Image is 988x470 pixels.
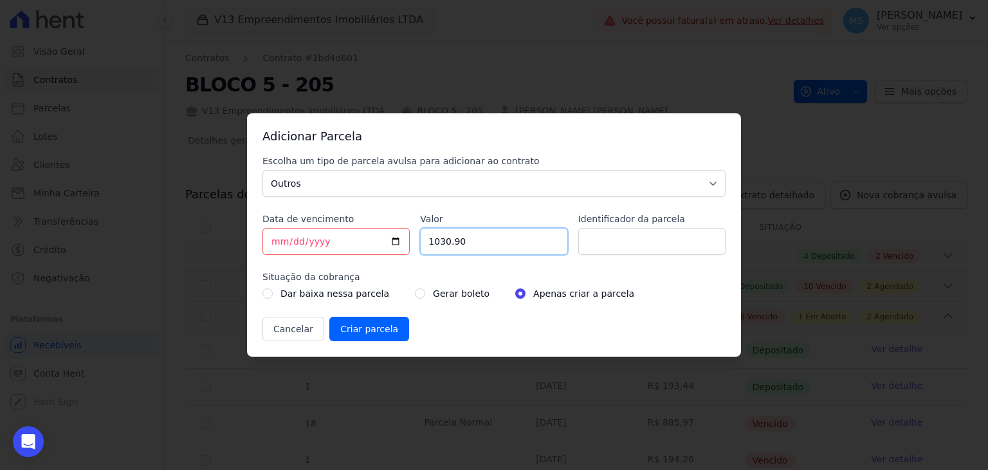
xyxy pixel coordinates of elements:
label: Escolha um tipo de parcela avulsa para adicionar ao contrato [262,155,726,167]
label: Valor [420,212,567,225]
input: Criar parcela [329,317,409,341]
label: Dar baixa nessa parcela [280,286,389,301]
label: Apenas criar a parcela [533,286,634,301]
label: Data de vencimento [262,212,410,225]
div: Open Intercom Messenger [13,426,44,457]
button: Cancelar [262,317,324,341]
label: Situação da cobrança [262,270,726,283]
label: Gerar boleto [433,286,489,301]
label: Identificador da parcela [578,212,726,225]
h3: Adicionar Parcela [262,129,726,144]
